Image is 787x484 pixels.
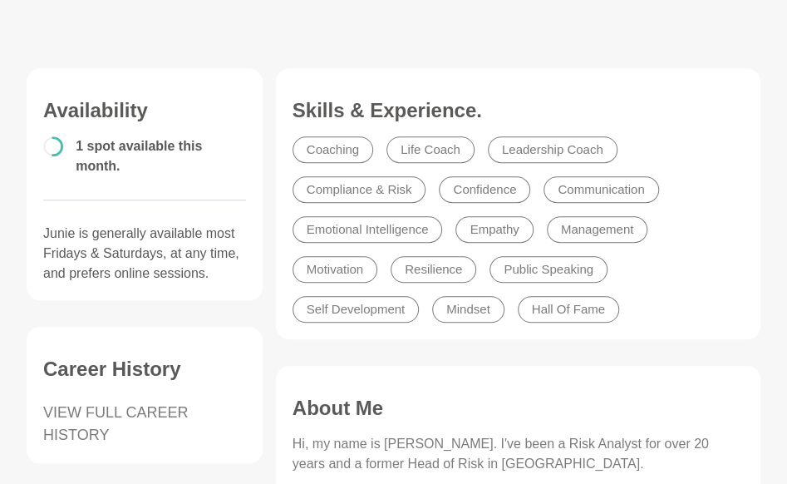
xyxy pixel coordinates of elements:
[293,434,744,474] p: Hi, my name is [PERSON_NAME]. I've been a Risk Analyst for over 20 years and a former Head of Ris...
[293,98,744,123] h3: Skills & Experience.
[293,396,744,421] h3: About Me
[76,139,202,173] span: 1 spot available this month.
[43,224,246,284] p: Junie is generally available most Fridays & Saturdays, at any time, and prefers online sessions.
[43,357,246,382] h3: Career History
[43,402,246,447] a: VIEW FULL CAREER HISTORY
[43,98,246,123] h3: Availability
